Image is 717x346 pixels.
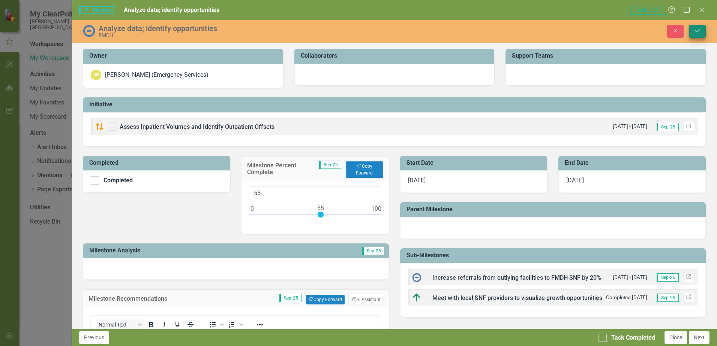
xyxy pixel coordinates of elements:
[99,33,433,38] div: FMDH
[2,35,287,44] p: We average 130 transfers per year. Early data suggests that 25% of these have opportunities for r...
[664,331,687,344] button: Close
[432,294,602,301] span: Meet with local SNF providers to visualize growth opportunities
[120,123,274,130] span: Assess Inpatient Volumes and Identify Outpatient Offsets
[657,123,679,131] span: Sep-25
[512,52,702,59] h3: Support Teams
[611,334,655,342] div: Task Completed
[412,273,421,282] img: No Information
[306,295,345,304] button: Copy Forward
[348,295,383,304] button: AI Assistant
[206,319,225,330] div: Bullet list
[89,101,702,108] h3: Initiative
[89,52,279,59] h3: Owner
[606,294,647,301] small: Completed [DATE]
[253,319,266,330] button: Reveal or hide additional toolbar items
[406,160,544,166] h3: Start Date
[613,123,647,130] small: [DATE] - [DATE]
[279,294,301,302] span: Sep-25
[79,331,109,344] button: Previous
[613,274,647,281] small: [DATE] - [DATE]
[566,177,584,184] span: [DATE]
[124,6,219,13] span: Analyze data; identify opportunities
[89,247,293,254] h3: Milestone Analysis
[630,6,667,15] span: Task 3 of 7
[657,273,679,282] span: Sep-25
[184,319,197,330] button: Strikethrough
[95,122,104,131] img: Caution
[105,71,208,79] div: [PERSON_NAME] (Emergency Services)
[565,160,702,166] h3: End Date
[301,52,491,59] h3: Collaborators
[406,252,702,259] h3: Sub-Milestones
[412,293,421,302] img: Above Target
[319,161,341,169] span: Sep-25
[247,162,319,175] h3: Milestone Percent Complete
[79,6,116,14] span: Milestone
[99,322,135,328] span: Normal Text
[91,70,101,80] div: JB
[96,319,144,330] button: Block Normal Text
[346,161,383,178] button: Copy Forward
[99,24,433,33] div: Analyze data; identify opportunities
[408,177,426,184] span: [DATE]
[158,319,171,330] button: Italic
[145,319,157,330] button: Bold
[171,319,184,330] button: Underline
[89,160,226,166] h3: Completed
[657,294,679,302] span: Sep-25
[2,2,287,29] p: Tracking of transfers to higher level of care is being actively tracked and charts are reviewed b...
[83,25,95,37] img: No Information
[225,319,244,330] div: Numbered list
[432,274,601,281] span: Increase referrals from outlying facilities to FMDH SNF by 20%
[689,331,709,344] button: Next
[406,206,702,213] h3: Parent Milestone
[88,295,216,302] h3: Milestone Recommendations
[362,247,384,255] span: Sep-25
